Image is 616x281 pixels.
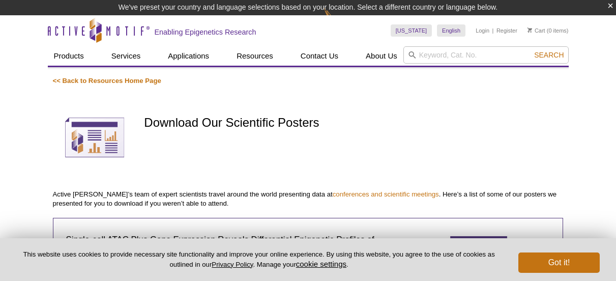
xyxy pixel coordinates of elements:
h2: Enabling Epigenetics Research [155,27,256,37]
a: Cart [527,27,545,34]
a: << Back to Resources Home Page [53,77,161,85]
a: Products [48,46,90,66]
button: Search [531,50,567,60]
input: Keyword, Cat. No. [403,46,569,64]
a: English [437,24,465,37]
a: [US_STATE] [391,24,432,37]
button: cookie settings [296,260,346,268]
p: This website uses cookies to provide necessary site functionality and improve your online experie... [16,250,502,269]
li: | [492,24,494,37]
a: Privacy Policy [212,261,253,268]
a: Contact Us [295,46,344,66]
a: conferences and scientific meetings [333,190,439,198]
button: Got it! [518,252,600,273]
img: Your Cart [527,27,532,33]
span: Search [534,51,564,59]
p: Active [PERSON_NAME]’s team of expert scientists travel around the world presenting data at . Her... [53,190,564,208]
h2: Single-cell ATAC Plus Gene Expression Reveals Differential Epigenetic Profiles of [MEDICAL_DATA] ... [66,234,422,258]
a: Resources [230,46,279,66]
img: Scientific Posters [53,96,137,180]
a: Login [476,27,489,34]
a: Applications [162,46,215,66]
li: (0 items) [527,24,569,37]
h1: Download Our Scientific Posters [144,116,563,131]
a: Register [496,27,517,34]
img: Change Here [324,8,351,32]
a: About Us [360,46,403,66]
a: Services [105,46,147,66]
